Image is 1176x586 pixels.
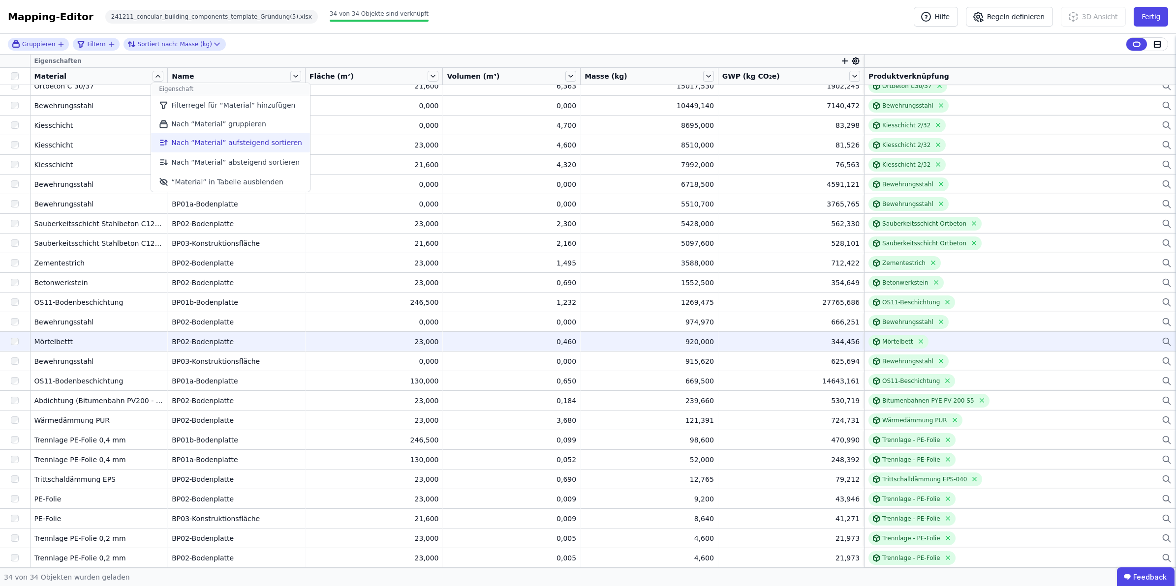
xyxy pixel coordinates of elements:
div: 41,271 [722,514,860,524]
div: 14643,161 [722,376,860,386]
div: BP01a-Bodenplatte [172,455,301,465]
button: 3D Ansicht [1061,7,1126,27]
div: 1,495 [447,258,576,268]
div: Bitumenbahnen PYE PV 200 S5 [882,397,974,405]
span: Eigenschaften [34,57,82,65]
div: Bewehrungsstahl [882,102,933,110]
div: Trennlage - PE-Folie [882,456,940,464]
div: Bewehrungsstahl [34,317,164,327]
div: BP02-Bodenplatte [172,258,301,268]
div: 23,000 [309,415,439,425]
div: 344,456 [722,337,860,347]
div: Bewehrungsstahl [882,200,933,208]
div: 1269,475 [585,297,714,307]
div: 0,000 [447,179,576,189]
div: OS11-Bodenbeschichtung [34,297,164,307]
div: 354,649 [722,278,860,288]
div: BP03-Konstruktionsfläche [172,238,301,248]
div: 2,160 [447,238,576,248]
div: 0,460 [447,337,576,347]
div: Zementestrich [882,259,926,267]
li: Filterregel für “Material” hinzufügen [151,95,310,115]
div: Sauberkeitsschicht Stahlbeton C12/C15 [34,219,164,229]
div: Mörtelbettt [34,337,164,347]
div: 974,970 [585,317,714,327]
div: 239,660 [585,396,714,406]
div: 21,973 [722,553,860,563]
div: 83,298 [722,120,860,130]
div: 0,000 [309,179,439,189]
div: 21,600 [309,514,439,524]
div: 23,000 [309,258,439,268]
div: 0,000 [309,356,439,366]
div: BP02-Bodenplatte [172,494,301,504]
div: 0,184 [447,396,576,406]
div: Kiesschicht 2/32 [882,161,930,169]
div: BP02-Bodenplatte [172,533,301,543]
span: Name [172,71,194,81]
div: 130,000 [309,376,439,386]
div: 0,000 [309,101,439,111]
div: Produktverknüpfung [868,71,1172,81]
div: 121,391 [585,415,714,425]
div: BP02-Bodenplatte [172,474,301,484]
div: Sauberkeitsschicht Ortbeton [882,239,966,247]
div: BP02-Bodenplatte [172,219,301,229]
div: 248,392 [722,455,860,465]
div: BP01b-Bodenplatte [172,435,301,445]
div: 3765,765 [722,199,860,209]
div: 43,946 [722,494,860,504]
div: 76,563 [722,160,860,170]
div: 4591,121 [722,179,860,189]
div: 4,320 [447,160,576,170]
div: Trennlage PE-Folie 0,2 mm [34,533,164,543]
div: BP03-Konstruktionsfläche [172,356,301,366]
div: 0,000 [309,317,439,327]
div: Kiesschicht [34,140,164,150]
div: BP01b-Bodenplatte [172,297,301,307]
div: BP02-Bodenplatte [172,396,301,406]
div: 7992,000 [585,160,714,170]
div: 15017,530 [585,81,714,91]
div: Kiesschicht 2/32 [882,121,930,129]
div: 23,000 [309,396,439,406]
div: 712,422 [722,258,860,268]
div: 915,620 [585,356,714,366]
div: 0,690 [447,278,576,288]
span: GWP (kg CO₂e) [722,71,780,81]
div: Wärmedämmung PUR [34,415,164,425]
div: Sauberkeitsschicht Stahlbeton C12/C15 [34,238,164,248]
div: 528,101 [722,238,860,248]
div: 130,000 [309,455,439,465]
div: 10449,140 [585,101,714,111]
div: 530,719 [722,396,860,406]
div: 5097,600 [585,238,714,248]
div: Ortbeton C 30/37 [34,81,164,91]
div: 8,640 [585,514,714,524]
div: 0,000 [447,356,576,366]
div: Betonwerkstein [882,279,928,287]
button: Regeln definieren [966,7,1053,27]
div: 1552,500 [585,278,714,288]
div: Trennlage PE-Folie 0,4 mm [34,435,164,445]
div: 5428,000 [585,219,714,229]
div: Wärmedämmung PUR [882,416,947,424]
div: 2,300 [447,219,576,229]
button: Fertig [1134,7,1168,27]
div: Zementestrich [34,258,164,268]
div: 9,200 [585,494,714,504]
div: 0,000 [447,199,576,209]
div: OS11-Beschichtung [882,298,940,306]
div: 0,005 [447,553,576,563]
div: 23,000 [309,553,439,563]
div: 12,765 [585,474,714,484]
div: Trittschalldämmung EPS-040 [882,475,967,483]
div: Trennlage - PE-Folie [882,515,940,523]
span: Sortiert nach: [138,40,178,48]
div: Eigenschaft [151,83,310,95]
div: Trennlage - PE-Folie [882,436,940,444]
div: Trennlage - PE-Folie [882,534,940,542]
div: PE-Folie [34,494,164,504]
div: 23,000 [309,474,439,484]
div: BP02-Bodenplatte [172,415,301,425]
